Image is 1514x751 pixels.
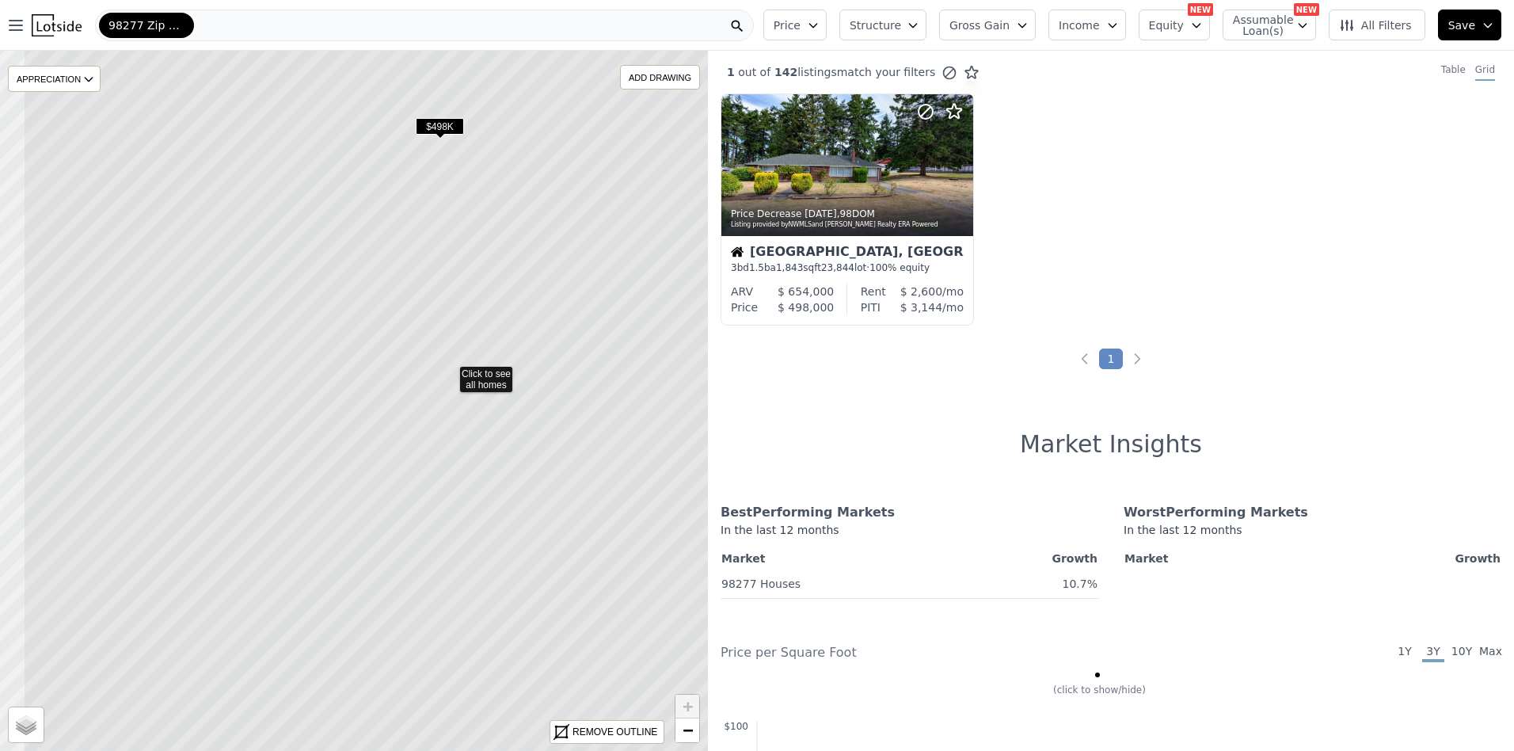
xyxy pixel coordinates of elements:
div: Grid [1475,63,1495,81]
div: Worst Performing Markets [1124,503,1501,522]
button: Gross Gain [939,10,1036,40]
span: match your filters [837,64,936,80]
span: 1 [727,66,735,78]
span: $ 498,000 [778,301,834,314]
img: Lotside [32,14,82,36]
a: Previous page [1077,351,1093,367]
button: Price [763,10,827,40]
span: $498K [416,118,464,135]
button: Assumable Loan(s) [1223,10,1316,40]
th: Growth [1309,547,1501,570]
span: Save [1448,17,1475,33]
span: Structure [850,17,900,33]
div: In the last 12 months [1124,522,1501,547]
div: PITI [861,299,881,315]
a: 98277 Houses [721,571,801,592]
span: Gross Gain [949,17,1010,33]
span: $ 654,000 [778,285,834,298]
div: out of listings [708,64,980,81]
a: Zoom in [675,695,699,719]
span: 3Y [1422,643,1444,662]
text: $100 [724,721,748,732]
img: House [731,246,744,258]
button: Income [1048,10,1126,40]
div: In the last 12 months [721,522,1098,547]
th: Growth [959,547,1098,570]
div: [GEOGRAPHIC_DATA], [GEOGRAPHIC_DATA] [731,246,964,261]
span: Price [774,17,801,33]
span: 142 [770,66,797,78]
div: Price [731,299,758,315]
div: Table [1441,63,1466,81]
div: 3 bd 1.5 ba sqft lot · 100% equity [731,261,964,274]
span: All Filters [1339,17,1412,33]
h1: Market Insights [1020,430,1202,459]
div: /mo [886,284,964,299]
a: Page 1 is your current page [1099,349,1124,369]
button: All Filters [1329,10,1425,40]
a: Zoom out [675,719,699,742]
button: Save [1438,10,1501,40]
div: /mo [881,299,964,315]
button: Structure [839,10,926,40]
a: Price Decrease [DATE],98DOMListing provided byNWMLSand [PERSON_NAME] Realty ERA PoweredHouse[GEOG... [721,93,972,326]
span: 23,844 [821,262,854,273]
span: 98277 Zip Code [108,17,184,33]
a: Next page [1129,351,1145,367]
span: + [683,696,693,716]
div: Price Decrease , 98 DOM [731,208,965,220]
div: (click to show/hide) [709,684,1489,696]
span: Assumable Loan(s) [1233,14,1284,36]
ul: Pagination [708,351,1514,367]
div: REMOVE OUTLINE [573,725,657,739]
div: Listing provided by NWMLS and [PERSON_NAME] Realty ERA Powered [731,220,965,230]
div: NEW [1294,3,1319,16]
span: 10Y [1451,643,1473,662]
div: Price per Square Foot [721,643,1111,662]
th: Market [721,547,959,570]
button: Equity [1139,10,1210,40]
span: − [683,720,693,740]
div: $498K [416,118,464,141]
th: Market [1124,547,1309,570]
a: Layers [9,707,44,742]
span: Equity [1149,17,1184,33]
div: NEW [1188,3,1213,16]
div: APPRECIATION [8,66,101,92]
span: $ 3,144 [900,301,942,314]
span: Income [1059,17,1100,33]
span: 1Y [1394,643,1416,662]
div: Best Performing Markets [721,503,1098,522]
span: Max [1479,643,1501,662]
div: ARV [731,284,753,299]
span: $ 2,600 [900,285,942,298]
span: 10.7% [1063,578,1097,590]
div: Rent [861,284,886,299]
time: 2025-09-10 00:27 [805,208,837,219]
div: ADD DRAWING [621,66,699,89]
span: 1,843 [776,262,803,273]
